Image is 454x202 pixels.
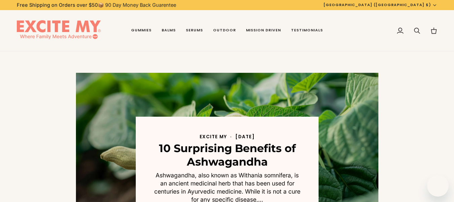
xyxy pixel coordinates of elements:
[427,175,449,197] iframe: Button to launch messaging window
[17,20,101,41] img: EXCITE MY®
[235,134,254,140] time: [DATE]
[286,10,328,51] a: Testimonials
[17,2,98,8] strong: Free Shipping on Orders over $50
[181,10,208,51] a: Serums
[200,134,235,140] span: Excite My
[291,28,323,33] span: Testimonials
[186,28,203,33] span: Serums
[213,28,236,33] span: Outdoor
[208,10,241,51] a: Outdoor
[17,1,176,9] p: 📦 90 Day Money Back Guarentee
[162,28,176,33] span: Balms
[131,28,152,33] span: Gummies
[246,28,281,33] span: Mission Driven
[159,142,295,168] a: 10 Surprising Benefits of Ashwagandha
[157,10,181,51] a: Balms
[241,10,286,51] a: Mission Driven
[126,10,157,51] a: Gummies
[319,2,442,8] button: [GEOGRAPHIC_DATA] ([GEOGRAPHIC_DATA] $)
